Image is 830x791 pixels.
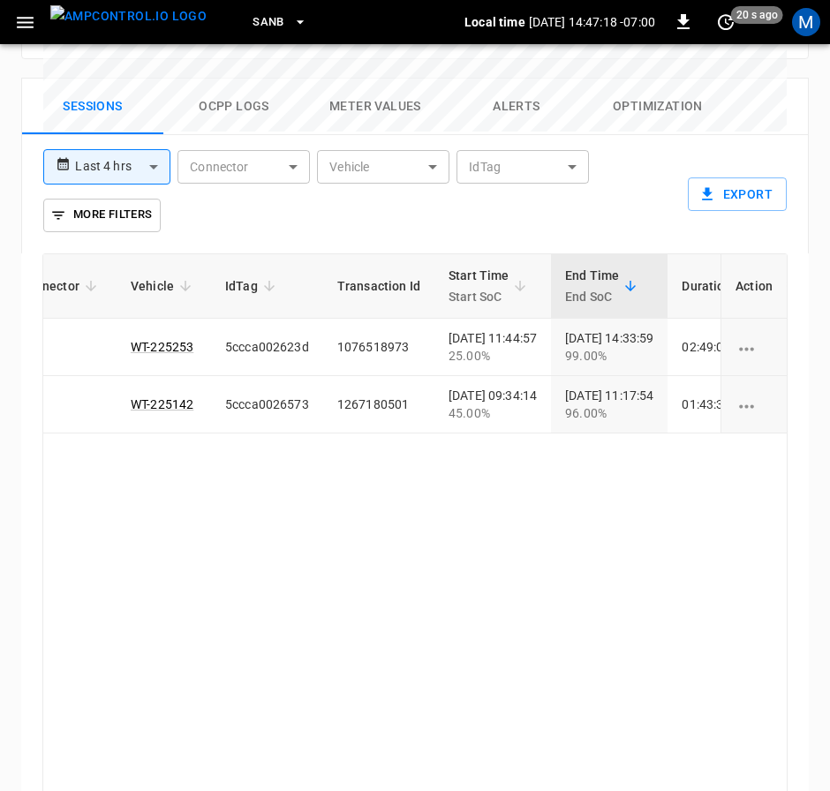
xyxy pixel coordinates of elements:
[449,265,509,307] div: Start Time
[449,265,532,307] span: Start TimeStart SoC
[587,79,728,135] button: Optimization
[529,13,655,31] p: [DATE] 14:47:18 -07:00
[446,79,587,135] button: Alerts
[163,79,305,135] button: Ocpp logs
[721,254,787,319] th: Action
[323,254,434,319] th: Transaction Id
[20,275,102,297] span: Connector
[464,13,525,31] p: Local time
[43,199,161,232] button: More Filters
[50,5,207,27] img: ampcontrol.io logo
[565,286,619,307] p: End SoC
[731,6,783,24] span: 20 s ago
[225,275,281,297] span: IdTag
[245,5,314,40] button: SanB
[565,265,642,307] span: End TimeEnd SoC
[688,177,787,211] button: Export
[712,8,740,36] button: set refresh interval
[736,395,773,413] div: charging session options
[449,286,509,307] p: Start SoC
[565,265,619,307] div: End Time
[131,275,197,297] span: Vehicle
[253,12,284,33] span: SanB
[75,150,170,184] div: Last 4 hrs
[682,275,754,297] span: Duration
[22,79,163,135] button: Sessions
[792,8,820,36] div: profile-icon
[305,79,446,135] button: Meter Values
[736,338,773,356] div: charging session options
